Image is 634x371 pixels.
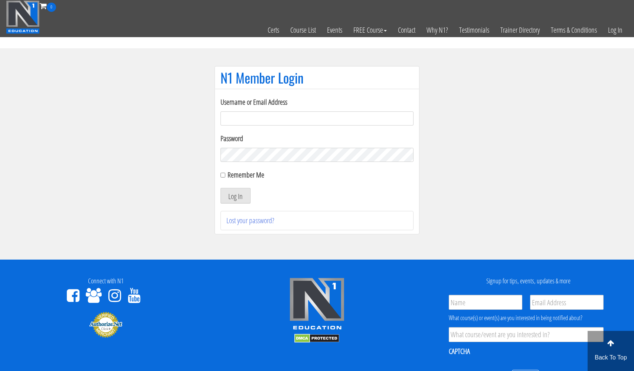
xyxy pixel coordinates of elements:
button: Log In [220,188,251,204]
h4: Connect with N1 [6,277,206,285]
a: FREE Course [348,12,392,48]
label: CAPTCHA [449,346,470,356]
a: Certs [262,12,285,48]
img: n1-edu-logo [289,277,345,332]
a: Trainer Directory [495,12,545,48]
a: Events [321,12,348,48]
h4: Signup for tips, events, updates & more [428,277,628,285]
span: 0 [47,3,56,12]
a: Testimonials [454,12,495,48]
label: Username or Email Address [220,97,414,108]
a: Why N1? [421,12,454,48]
img: Authorize.Net Merchant - Click to Verify [89,311,122,338]
a: 0 [40,1,56,11]
img: DMCA.com Protection Status [294,334,339,343]
p: Back To Top [588,353,634,362]
a: Log In [602,12,628,48]
label: Remember Me [228,170,264,180]
input: Email Address [530,295,604,310]
img: n1-education [6,0,40,34]
input: What course/event are you interested in? [449,327,604,342]
a: Course List [285,12,321,48]
div: What course(s) or event(s) are you interested in being notified about? [449,313,604,322]
input: Name [449,295,522,310]
a: Terms & Conditions [545,12,602,48]
h1: N1 Member Login [220,70,414,85]
a: Lost your password? [226,215,274,225]
label: Password [220,133,414,144]
a: Contact [392,12,421,48]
